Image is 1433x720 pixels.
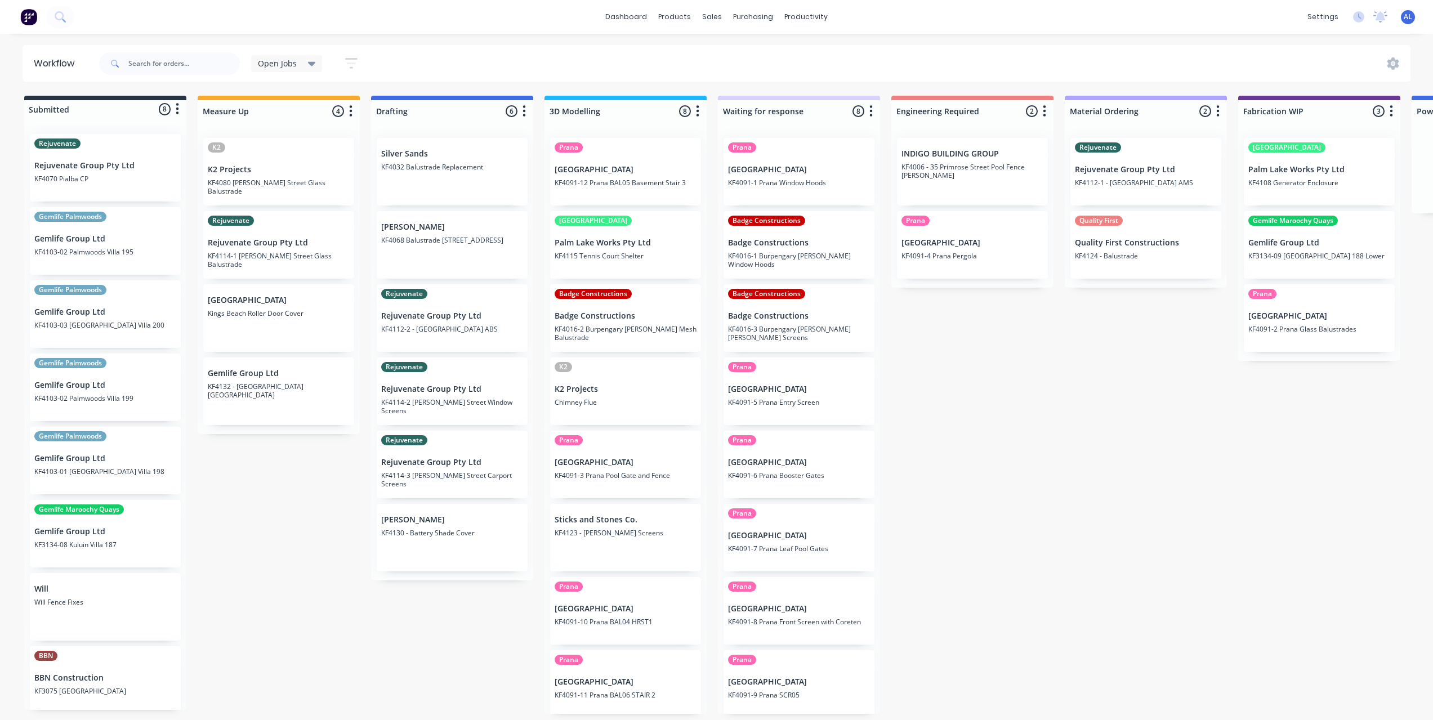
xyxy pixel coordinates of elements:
div: Gemlife Palmwoods [34,212,106,222]
p: KF4115 Tennis Court Shelter [555,252,697,260]
div: Rejuvenate [34,138,81,149]
p: Gemlife Group Ltd [34,454,176,463]
p: Badge Constructions [728,311,870,321]
div: Prana [555,435,583,445]
p: KF4080 [PERSON_NAME] Street Glass Balustrade [208,178,350,195]
div: Prana [728,362,756,372]
div: RejuvenateRejuvenate Group Pty LtdKF4114-3 [PERSON_NAME] Street Carport Screens [377,431,528,498]
div: Prana[GEOGRAPHIC_DATA]KF4091-8 Prana Front Screen with Coreten [724,577,874,645]
p: KF4132 - [GEOGRAPHIC_DATA] [GEOGRAPHIC_DATA] [208,382,350,399]
p: KF4006 - 35 Primrose Street Pool Fence [PERSON_NAME] [901,163,1043,180]
p: Silver Sands [381,149,523,159]
p: [GEOGRAPHIC_DATA] [728,604,870,614]
p: KF3134-08 Kuluin Villa 187 [34,540,176,549]
div: Prana[GEOGRAPHIC_DATA]KF4091-7 Prana Leaf Pool Gates [724,504,874,571]
p: BBN Construction [34,673,176,683]
div: K2K2 ProjectsChimney Flue [550,357,701,425]
div: Prana [728,582,756,592]
div: Prana [555,142,583,153]
div: [PERSON_NAME]KF4068 Balustrade [STREET_ADDRESS] [377,211,528,279]
div: BBNBBN ConstructionKF3075 [GEOGRAPHIC_DATA] [30,646,181,714]
div: Prana [728,142,756,153]
div: BBN [34,651,57,661]
div: Prana [728,655,756,665]
p: Quality First Constructions [1075,238,1217,248]
p: Will Fence Fixes [34,598,176,606]
div: Prana [728,435,756,445]
p: KF4108 Generator Enclosure [1248,178,1390,187]
p: INDIGO BUILDING GROUP [901,149,1043,159]
div: Prana[GEOGRAPHIC_DATA]KF4091-5 Prana Entry Screen [724,357,874,425]
p: KF4091-2 Prana Glass Balustrades [1248,325,1390,333]
p: [GEOGRAPHIC_DATA] [728,677,870,687]
p: KF4130 - Battery Shade Cover [381,529,523,537]
div: productivity [779,8,833,25]
div: Prana[GEOGRAPHIC_DATA]KF4091-6 Prana Booster Gates [724,431,874,498]
p: KF4070 Pialba CP [34,175,176,183]
p: KF4124 - Balustrade [1075,252,1217,260]
div: Silver SandsKF4032 Balustrade Replacement [377,138,528,205]
div: K2 [208,142,225,153]
div: Gemlife Maroochy QuaysGemlife Group LtdKF3134-09 [GEOGRAPHIC_DATA] 188 Lower [1244,211,1395,279]
div: Badge Constructions [728,216,805,226]
p: Palm Lake Works Pty Ltd [555,238,697,248]
p: [GEOGRAPHIC_DATA] [555,458,697,467]
div: Rejuvenate [1075,142,1121,153]
p: KF4091-9 Prana SCR05 [728,691,870,699]
p: [GEOGRAPHIC_DATA] [728,384,870,394]
p: Gemlife Group Ltd [34,234,176,244]
p: Will [34,584,176,594]
p: Rejuvenate Group Pty Ltd [1075,165,1217,175]
div: [PERSON_NAME]KF4130 - Battery Shade Cover [377,504,528,571]
div: Prana[GEOGRAPHIC_DATA]KF4091-1 Prana Window Hoods [724,138,874,205]
div: Workflow [34,57,80,70]
div: WillWill Fence Fixes [30,573,181,641]
div: Gemlife Palmwoods [34,431,106,441]
p: KF4114-3 [PERSON_NAME] Street Carport Screens [381,471,523,488]
p: Gemlife Group Ltd [34,381,176,390]
p: KF4114-1 [PERSON_NAME] Street Glass Balustrade [208,252,350,269]
p: [GEOGRAPHIC_DATA] [555,604,697,614]
p: [GEOGRAPHIC_DATA] [901,238,1043,248]
p: Rejuvenate Group Pty Ltd [381,384,523,394]
div: Prana [555,582,583,592]
img: Factory [20,8,37,25]
p: KF4091-4 Prana Pergola [901,252,1043,260]
p: KF4091-10 Prana BAL04 HRST1 [555,618,697,626]
div: Gemlife Group LtdKF4132 - [GEOGRAPHIC_DATA] [GEOGRAPHIC_DATA] [203,357,354,425]
div: Prana[GEOGRAPHIC_DATA]KF4091-10 Prana BAL04 HRST1 [550,577,701,645]
p: KF4091-3 Prana Pool Gate and Fence [555,471,697,480]
div: Gemlife Palmwoods [34,285,106,295]
div: Gemlife PalmwoodsGemlife Group LtdKF4103-01 [GEOGRAPHIC_DATA] Villa 198 [30,427,181,494]
p: Rejuvenate Group Pty Ltd [381,311,523,321]
p: KF3134-09 [GEOGRAPHIC_DATA] 188 Lower [1248,252,1390,260]
p: KF4016-3 Burpengary [PERSON_NAME] [PERSON_NAME] Screens [728,325,870,342]
p: Rejuvenate Group Pty Ltd [208,238,350,248]
div: Prana[GEOGRAPHIC_DATA]KF4091-3 Prana Pool Gate and Fence [550,431,701,498]
div: Badge ConstructionsBadge ConstructionsKF4016-1 Burpengary [PERSON_NAME] Window Hoods [724,211,874,279]
p: Kings Beach Roller Door Cover [208,309,350,317]
div: INDIGO BUILDING GROUPKF4006 - 35 Primrose Street Pool Fence [PERSON_NAME] [897,138,1048,205]
div: settings [1302,8,1344,25]
div: K2K2 ProjectsKF4080 [PERSON_NAME] Street Glass Balustrade [203,138,354,205]
div: RejuvenateRejuvenate Group Pty LtdKF4112-2 - [GEOGRAPHIC_DATA] ABS [377,284,528,352]
p: KF4091-12 Prana BAL05 Basement Stair 3 [555,178,697,187]
p: KF4091-6 Prana Booster Gates [728,471,870,480]
div: Badge ConstructionsBadge ConstructionsKF4016-3 Burpengary [PERSON_NAME] [PERSON_NAME] Screens [724,284,874,352]
div: Gemlife PalmwoodsGemlife Group LtdKF4103-02 Palmwoods Villa 199 [30,354,181,421]
p: [GEOGRAPHIC_DATA] [1248,311,1390,321]
div: Prana [728,508,756,518]
input: Search for orders... [128,52,240,75]
p: KF4114-2 [PERSON_NAME] Street Window Screens [381,398,523,415]
p: KF4112-2 - [GEOGRAPHIC_DATA] ABS [381,325,523,333]
p: Chimney Flue [555,398,697,406]
p: [GEOGRAPHIC_DATA] [728,165,870,175]
div: sales [697,8,727,25]
div: K2 [555,362,572,372]
p: Badge Constructions [728,238,870,248]
p: KF4103-02 Palmwoods Villa 199 [34,394,176,403]
div: RejuvenateRejuvenate Group Pty LtdKF4070 Pialba CP [30,134,181,202]
div: Quality First [1075,216,1123,226]
div: Prana[GEOGRAPHIC_DATA]KF4091-2 Prana Glass Balustrades [1244,284,1395,352]
p: KF4103-02 Palmwoods Villa 195 [34,248,176,256]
